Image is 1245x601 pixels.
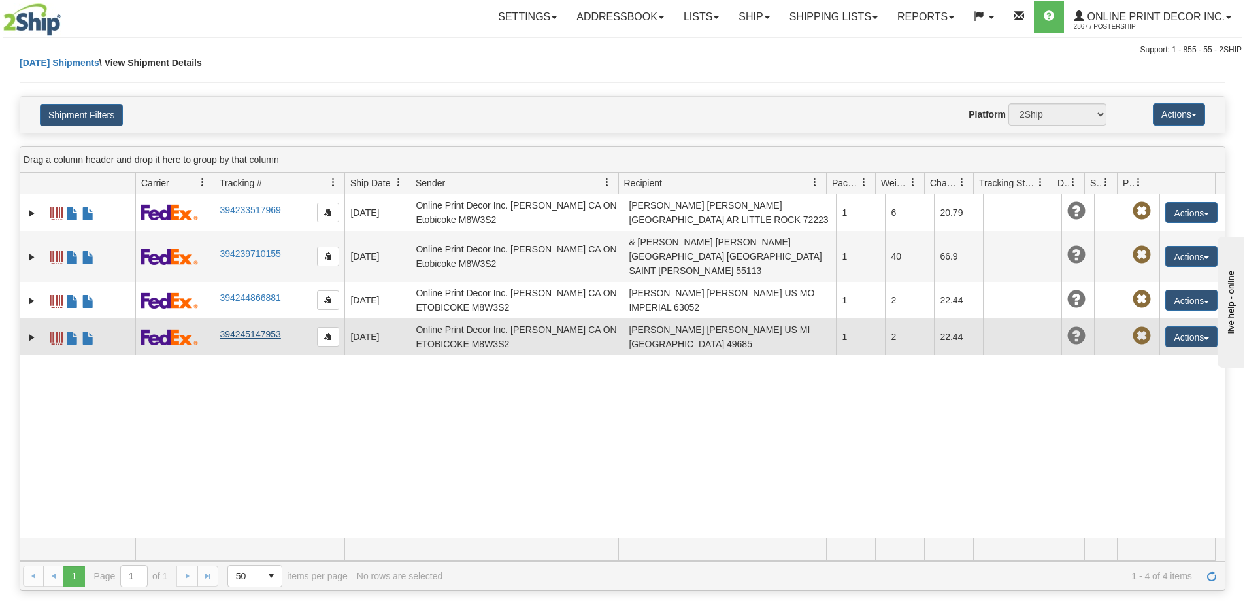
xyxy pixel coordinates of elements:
[623,282,836,318] td: [PERSON_NAME] [PERSON_NAME] US MO IMPERIAL 63052
[1165,202,1218,223] button: Actions
[1201,566,1222,587] a: Refresh
[25,250,39,264] a: Expand
[1074,20,1172,33] span: 2867 / PosterShip
[729,1,779,33] a: Ship
[1064,1,1241,33] a: Online Print Decor Inc. 2867 / PosterShip
[191,171,214,194] a: Carrier filter column settings
[624,177,662,190] span: Recipient
[804,171,826,194] a: Recipient filter column settings
[220,177,262,190] span: Tracking #
[344,231,410,282] td: [DATE]
[1165,326,1218,347] button: Actions
[674,1,729,33] a: Lists
[66,289,79,310] a: Commercial Invoice
[951,171,973,194] a: Charge filter column settings
[1123,177,1134,190] span: Pickup Status
[452,571,1192,581] span: 1 - 4 of 4 items
[979,177,1036,190] span: Tracking Status
[902,171,924,194] a: Weight filter column settings
[317,290,339,310] button: Copy to clipboard
[410,318,623,355] td: Online Print Decor Inc. [PERSON_NAME] CA ON ETOBICOKE M8W3S2
[25,331,39,344] a: Expand
[141,329,198,345] img: 2 - FedEx
[1133,327,1151,345] span: Pickup Not Assigned
[94,565,168,587] span: Page of 1
[623,318,836,355] td: [PERSON_NAME] [PERSON_NAME] US MI [GEOGRAPHIC_DATA] 49685
[596,171,618,194] a: Sender filter column settings
[236,570,253,583] span: 50
[99,58,202,68] span: \ View Shipment Details
[50,245,63,266] a: Label
[885,231,934,282] td: 40
[1029,171,1052,194] a: Tracking Status filter column settings
[25,207,39,220] a: Expand
[344,194,410,231] td: [DATE]
[1067,290,1086,309] span: Unknown
[1090,177,1101,190] span: Shipment Issues
[82,326,95,347] a: USMCA CO
[344,282,410,318] td: [DATE]
[261,566,282,587] span: select
[388,171,410,194] a: Ship Date filter column settings
[227,565,282,587] span: Page sizes drop down
[1133,246,1151,264] span: Pickup Not Assigned
[832,177,859,190] span: Packages
[220,329,280,339] a: 394245147953
[853,171,875,194] a: Packages filter column settings
[141,204,198,220] img: 2 - FedEx
[930,177,957,190] span: Charge
[1062,171,1084,194] a: Delivery Status filter column settings
[3,3,61,36] img: logo2867.jpg
[20,58,99,68] a: [DATE] Shipments
[410,231,623,282] td: Online Print Decor Inc. [PERSON_NAME] CA ON Etobicoke M8W3S2
[836,282,885,318] td: 1
[934,282,983,318] td: 22.44
[63,566,84,587] span: Page 1
[1153,103,1205,126] button: Actions
[934,231,983,282] td: 66.9
[220,249,280,259] a: 394239710155
[220,292,280,303] a: 394244866881
[836,231,885,282] td: 1
[934,318,983,355] td: 22.44
[66,245,79,266] a: Commercial Invoice
[141,292,198,309] img: 2 - FedEx
[10,11,121,21] div: live help - online
[50,201,63,222] a: Label
[121,566,147,587] input: Page 1
[317,327,339,347] button: Copy to clipboard
[623,231,836,282] td: & [PERSON_NAME] [PERSON_NAME] [GEOGRAPHIC_DATA] [GEOGRAPHIC_DATA] SAINT [PERSON_NAME] 55113
[3,44,1242,56] div: Support: 1 - 855 - 55 - 2SHIP
[1165,290,1218,311] button: Actions
[780,1,888,33] a: Shipping lists
[836,194,885,231] td: 1
[66,201,79,222] a: Commercial Invoice
[317,247,339,266] button: Copy to clipboard
[1215,233,1244,367] iframe: chat widget
[141,177,169,190] span: Carrier
[1084,11,1225,22] span: Online Print Decor Inc.
[50,289,63,310] a: Label
[344,318,410,355] td: [DATE]
[885,282,934,318] td: 2
[885,194,934,231] td: 6
[141,249,198,265] img: 2 - FedEx
[1133,202,1151,220] span: Pickup Not Assigned
[416,177,445,190] span: Sender
[836,318,885,355] td: 1
[82,245,95,266] a: USMCA CO
[357,571,443,581] div: No rows are selected
[227,565,348,587] span: items per page
[66,326,79,347] a: Commercial Invoice
[50,326,63,347] a: Label
[1133,290,1151,309] span: Pickup Not Assigned
[1165,246,1218,267] button: Actions
[1067,327,1086,345] span: Unknown
[82,289,95,310] a: USMCA CO
[410,282,623,318] td: Online Print Decor Inc. [PERSON_NAME] CA ON ETOBICOKE M8W3S2
[1095,171,1117,194] a: Shipment Issues filter column settings
[934,194,983,231] td: 20.79
[623,194,836,231] td: [PERSON_NAME] [PERSON_NAME] [GEOGRAPHIC_DATA] AR LITTLE ROCK 72223
[1067,202,1086,220] span: Unknown
[1057,177,1069,190] span: Delivery Status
